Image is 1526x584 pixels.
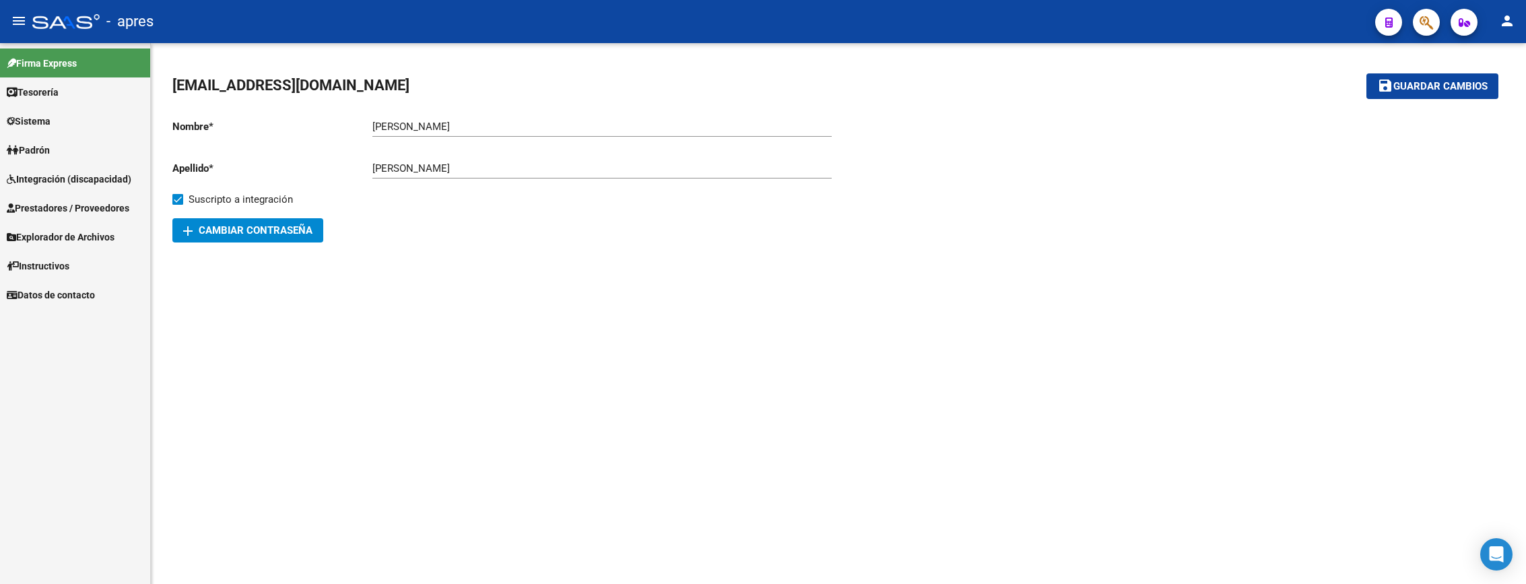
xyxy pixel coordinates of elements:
[189,191,293,207] span: Suscripto a integración
[172,77,409,94] span: [EMAIL_ADDRESS][DOMAIN_NAME]
[106,7,154,36] span: - apres
[172,218,323,242] button: Cambiar Contraseña
[7,172,131,187] span: Integración (discapacidad)
[7,259,69,273] span: Instructivos
[1377,77,1393,94] mat-icon: save
[172,161,372,176] p: Apellido
[7,143,50,158] span: Padrón
[180,223,196,239] mat-icon: add
[172,119,372,134] p: Nombre
[1480,538,1513,571] div: Open Intercom Messenger
[1366,73,1498,98] button: Guardar cambios
[183,224,312,236] span: Cambiar Contraseña
[11,13,27,29] mat-icon: menu
[7,230,114,245] span: Explorador de Archivos
[1393,81,1488,93] span: Guardar cambios
[7,201,129,216] span: Prestadores / Proveedores
[7,85,59,100] span: Tesorería
[7,114,51,129] span: Sistema
[1499,13,1515,29] mat-icon: person
[7,288,95,302] span: Datos de contacto
[7,56,77,71] span: Firma Express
